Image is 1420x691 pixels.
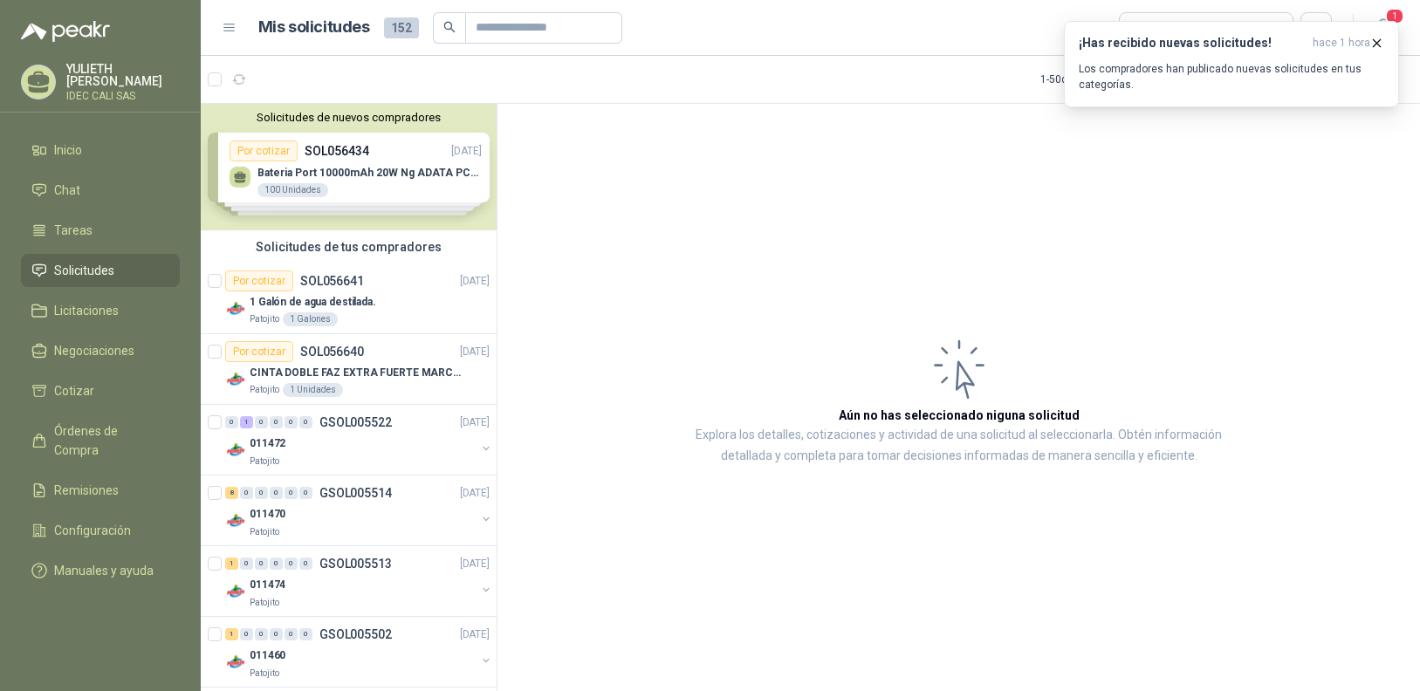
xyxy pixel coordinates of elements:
div: 0 [299,416,312,428]
img: Company Logo [225,652,246,673]
div: 8 [225,487,238,499]
p: [DATE] [460,414,490,431]
a: Remisiones [21,474,180,507]
p: 011472 [250,435,285,452]
a: Solicitudes [21,254,180,287]
p: 1 Galón de agua destilada. [250,294,376,311]
img: Company Logo [225,581,246,602]
a: Inicio [21,133,180,167]
span: search [443,21,456,33]
div: 0 [299,558,312,570]
a: Por cotizarSOL056641[DATE] Company Logo1 Galón de agua destilada.Patojito1 Galones [201,263,497,334]
div: 0 [255,558,268,570]
p: GSOL005514 [319,487,392,499]
span: Licitaciones [54,301,119,320]
p: [DATE] [460,344,490,360]
p: GSOL005502 [319,628,392,640]
div: 1 [240,416,253,428]
p: 011460 [250,647,285,664]
span: Cotizar [54,381,94,400]
div: 0 [255,628,268,640]
p: CINTA DOBLE FAZ EXTRA FUERTE MARCA:3M [250,365,467,381]
a: Cotizar [21,374,180,407]
div: 0 [255,416,268,428]
p: IDEC CALI SAS [66,91,180,101]
div: 0 [240,558,253,570]
div: 0 [255,487,268,499]
a: 8 0 0 0 0 0 GSOL005514[DATE] Company Logo011470Patojito [225,482,493,538]
div: 0 [299,628,312,640]
div: 0 [225,416,238,428]
h1: Mis solicitudes [258,15,370,40]
p: SOL056641 [300,275,364,287]
div: 0 [240,628,253,640]
span: Solicitudes [54,261,114,280]
div: Por cotizar [225,270,293,291]
span: Órdenes de Compra [54,421,163,460]
div: 0 [285,628,298,640]
div: Solicitudes de nuevos compradoresPor cotizarSOL056434[DATE] Bateria Port 10000mAh 20W Ng ADATA PC... [201,104,497,230]
div: 0 [285,416,298,428]
a: Configuración [21,514,180,547]
p: GSOL005522 [319,416,392,428]
p: Los compradores han publicado nuevas solicitudes en tus categorías. [1079,61,1384,92]
div: 0 [270,487,283,499]
span: Manuales y ayuda [54,561,154,580]
span: Inicio [54,140,82,160]
span: Chat [54,181,80,200]
div: 1 Unidades [283,383,343,397]
a: 0 1 0 0 0 0 GSOL005522[DATE] Company Logo011472Patojito [225,412,493,468]
a: Órdenes de Compra [21,414,180,467]
h3: ¡Has recibido nuevas solicitudes! [1079,36,1306,51]
p: Patojito [250,666,279,680]
p: Patojito [250,383,279,397]
p: Explora los detalles, cotizaciones y actividad de una solicitud al seleccionarla. Obtén informaci... [672,425,1245,467]
p: YULIETH [PERSON_NAME] [66,63,180,87]
button: Solicitudes de nuevos compradores [208,111,490,124]
div: 1 Galones [283,312,338,326]
a: 1 0 0 0 0 0 GSOL005502[DATE] Company Logo011460Patojito [225,624,493,680]
p: [DATE] [460,485,490,502]
p: Patojito [250,454,279,468]
div: 1 - 50 de 84 [1040,65,1142,93]
button: ¡Has recibido nuevas solicitudes!hace 1 hora Los compradores han publicado nuevas solicitudes en ... [1064,21,1399,107]
span: Remisiones [54,481,119,500]
div: 1 [225,628,238,640]
div: 0 [285,558,298,570]
img: Company Logo [225,298,246,319]
a: Licitaciones [21,294,180,327]
p: GSOL005513 [319,558,392,570]
p: [DATE] [460,273,490,290]
a: Chat [21,174,180,207]
a: Negociaciones [21,334,180,367]
img: Company Logo [225,369,246,390]
p: [DATE] [460,626,490,643]
p: SOL056640 [300,345,364,358]
span: Negociaciones [54,341,134,360]
p: Patojito [250,524,279,538]
div: 0 [270,628,283,640]
div: 0 [299,487,312,499]
a: Tareas [21,214,180,247]
div: Solicitudes de tus compradores [201,230,497,263]
p: 011474 [250,577,285,593]
img: Company Logo [225,440,246,461]
a: Manuales y ayuda [21,554,180,587]
p: 011470 [250,506,285,523]
div: 0 [270,416,283,428]
img: Logo peakr [21,21,110,42]
img: Company Logo [225,510,246,531]
span: 1 [1385,8,1404,24]
span: Configuración [54,521,131,540]
div: 0 [285,487,298,499]
a: Por cotizarSOL056640[DATE] Company LogoCINTA DOBLE FAZ EXTRA FUERTE MARCA:3MPatojito1 Unidades [201,334,497,405]
p: [DATE] [460,556,490,572]
div: 0 [270,558,283,570]
p: Patojito [250,595,279,609]
a: 1 0 0 0 0 0 GSOL005513[DATE] Company Logo011474Patojito [225,553,493,609]
div: 0 [240,487,253,499]
p: Patojito [250,312,279,326]
div: 1 [225,558,238,570]
h3: Aún no has seleccionado niguna solicitud [839,406,1080,425]
div: Por cotizar [225,341,293,362]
